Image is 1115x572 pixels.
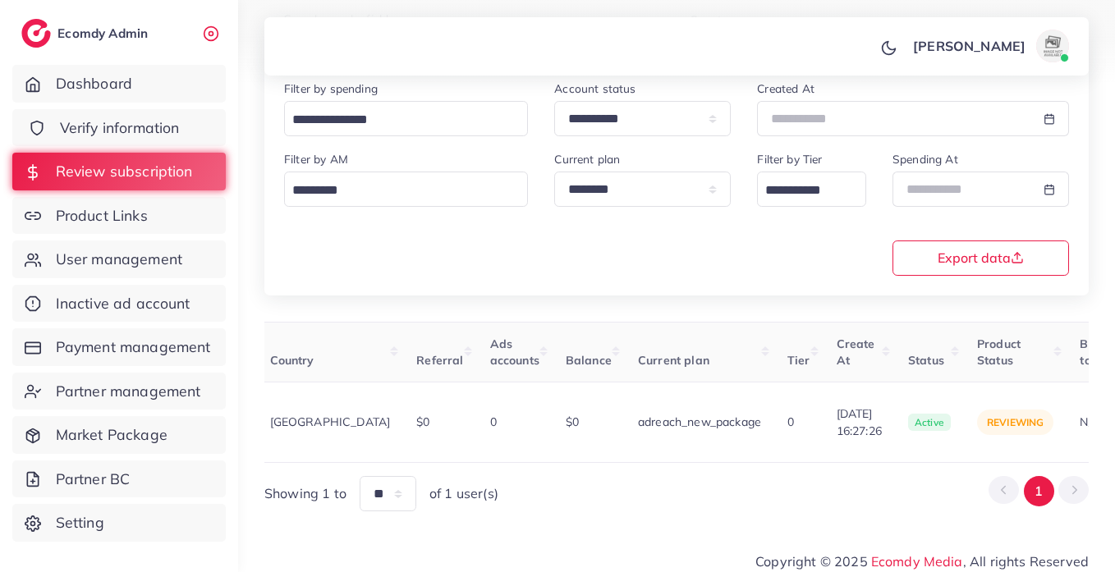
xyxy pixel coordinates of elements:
span: Status [908,353,944,368]
span: [DATE] 16:27:26 [837,405,882,439]
p: [PERSON_NAME] [913,36,1026,56]
div: Search for option [284,172,528,207]
span: Copyright © 2025 [755,551,1089,571]
span: Dashboard [56,73,132,94]
span: , All rights Reserved [963,551,1089,571]
span: Export data [938,251,1024,264]
span: $0 [566,414,579,429]
span: Review subscription [56,161,193,182]
label: Created At [757,80,814,97]
a: logoEcomdy Admin [21,19,152,48]
label: Current plan [554,151,620,167]
span: of 1 user(s) [429,484,498,503]
span: User management [56,249,182,270]
span: Product Links [56,205,148,227]
span: 0 [490,414,497,429]
label: Filter by AM [284,151,348,167]
span: Balance [566,353,612,368]
span: Current plan [638,353,709,368]
span: Partner BC [56,469,131,490]
label: Filter by Tier [757,151,822,167]
input: Search for option [287,108,507,133]
label: Filter by spending [284,80,378,97]
span: N/A [1080,414,1099,429]
a: Verify information [12,109,226,147]
span: [GEOGRAPHIC_DATA] [270,414,391,429]
span: Create At [837,336,875,368]
div: Search for option [757,172,866,207]
a: Market Package [12,416,226,454]
input: Search for option [759,178,845,204]
a: [PERSON_NAME]avatar [904,30,1076,62]
a: Partner management [12,373,226,410]
span: Referral [416,353,463,368]
a: Review subscription [12,153,226,190]
span: adreach_new_package [638,414,761,429]
span: Verify information [60,117,180,139]
h2: Ecomdy Admin [57,25,152,41]
label: Account status [554,80,636,97]
span: Product Status [977,336,1021,368]
img: avatar [1036,30,1069,62]
span: 0 [787,414,794,429]
a: Partner BC [12,460,226,498]
button: Export data [892,240,1069,276]
span: reviewing [987,416,1044,428]
span: Inactive ad account [56,293,190,314]
span: Showing 1 to [264,484,346,503]
span: $0 [416,414,429,429]
label: Spending At [892,151,958,167]
span: Tier [787,353,810,368]
a: Inactive ad account [12,285,226,323]
a: Payment management [12,328,226,366]
span: Country [270,353,314,368]
input: Search for option [287,178,507,204]
span: Market Package [56,424,167,446]
span: Ads accounts [490,336,539,368]
a: Setting [12,504,226,542]
ul: Pagination [989,476,1089,506]
button: Go to page 1 [1024,476,1054,506]
span: active [908,414,951,432]
a: Dashboard [12,65,226,103]
span: Setting [56,512,104,533]
a: Product Links [12,197,226,235]
a: Ecomdy Media [871,553,963,570]
img: logo [21,19,51,48]
span: Payment management [56,336,211,358]
a: User management [12,240,226,278]
span: Partner management [56,381,201,402]
div: Search for option [284,101,528,136]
